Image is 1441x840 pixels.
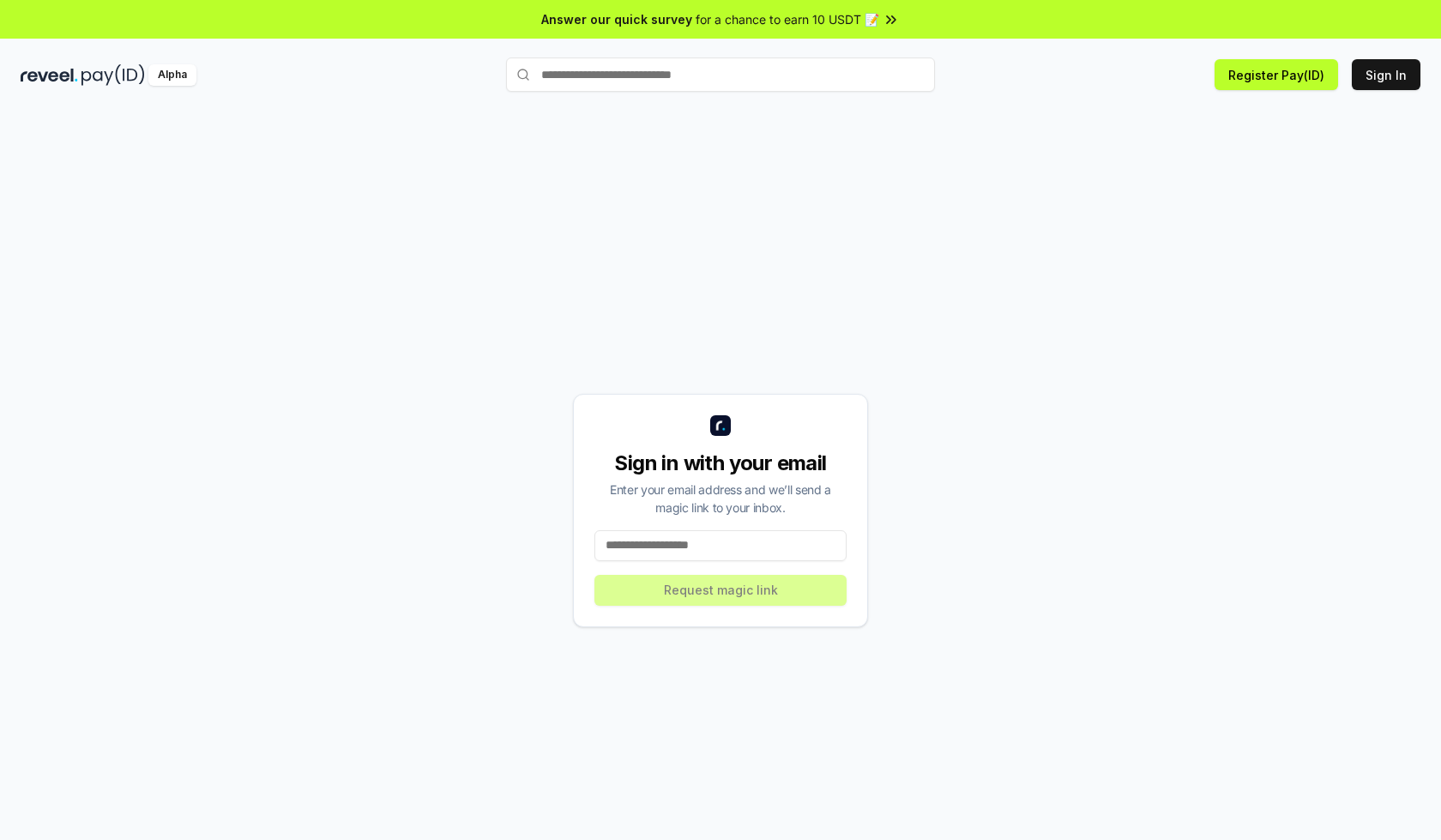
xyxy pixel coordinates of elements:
button: Register Pay(ID) [1215,59,1338,90]
img: logo_small [710,415,731,436]
div: Sign in with your email [594,450,847,477]
div: Alpha [148,64,196,86]
span: Answer our quick survey [541,10,692,28]
div: Enter your email address and we’ll send a magic link to your inbox. [594,480,847,517]
button: Sign In [1352,59,1420,90]
img: pay_id [81,64,145,86]
img: reveel_dark [21,64,78,86]
span: for a chance to earn 10 USDT 📝 [696,10,879,28]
